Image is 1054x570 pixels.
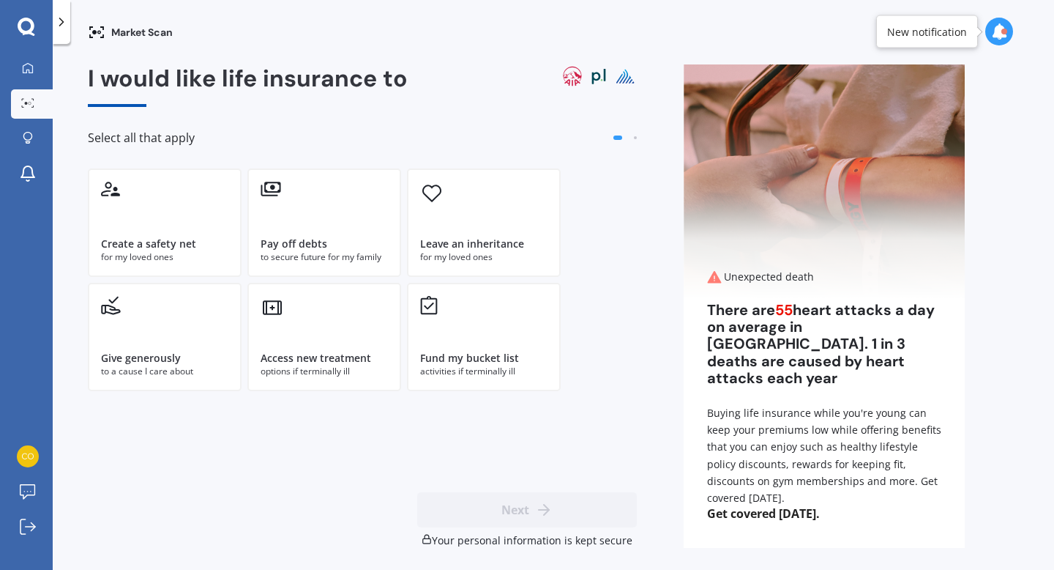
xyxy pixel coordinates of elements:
div: for my loved ones [420,251,547,264]
span: Get covered [DATE]. [684,506,965,521]
button: Next [417,492,637,528]
div: activities if terminally ill [420,365,547,378]
div: Fund my bucket list [420,351,519,366]
span: Select all that apply [88,130,195,145]
img: pinnacle life logo [613,64,637,88]
div: Pay off debts [261,237,327,251]
div: options if terminally ill [261,365,388,378]
div: Leave an inheritance [420,237,524,251]
div: There are heart attacks a day on average in [GEOGRAPHIC_DATA]. 1 in 3 deaths are caused by heart ... [707,302,941,387]
div: Access new treatment [261,351,371,366]
img: partners life logo [587,64,610,88]
div: Give generously [101,351,181,366]
img: aia logo [561,64,584,88]
div: Create a safety net [101,237,196,251]
div: Buying life insurance while you're young can keep your premiums low while offering benefits that ... [707,404,941,506]
img: f51e3f7fff3504bb943ff36f450e8896 [17,445,39,467]
span: I would like life insurance to [88,63,408,94]
img: Unexpected death [684,64,965,299]
div: Your personal information is kept secure [417,533,637,548]
div: Market Scan [88,23,173,41]
div: to a cause I care about [101,365,228,378]
div: Unexpected death [707,270,941,284]
div: New notification [887,24,967,39]
div: to secure future for my family [261,251,388,264]
span: 55 [775,300,793,319]
div: for my loved ones [101,251,228,264]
